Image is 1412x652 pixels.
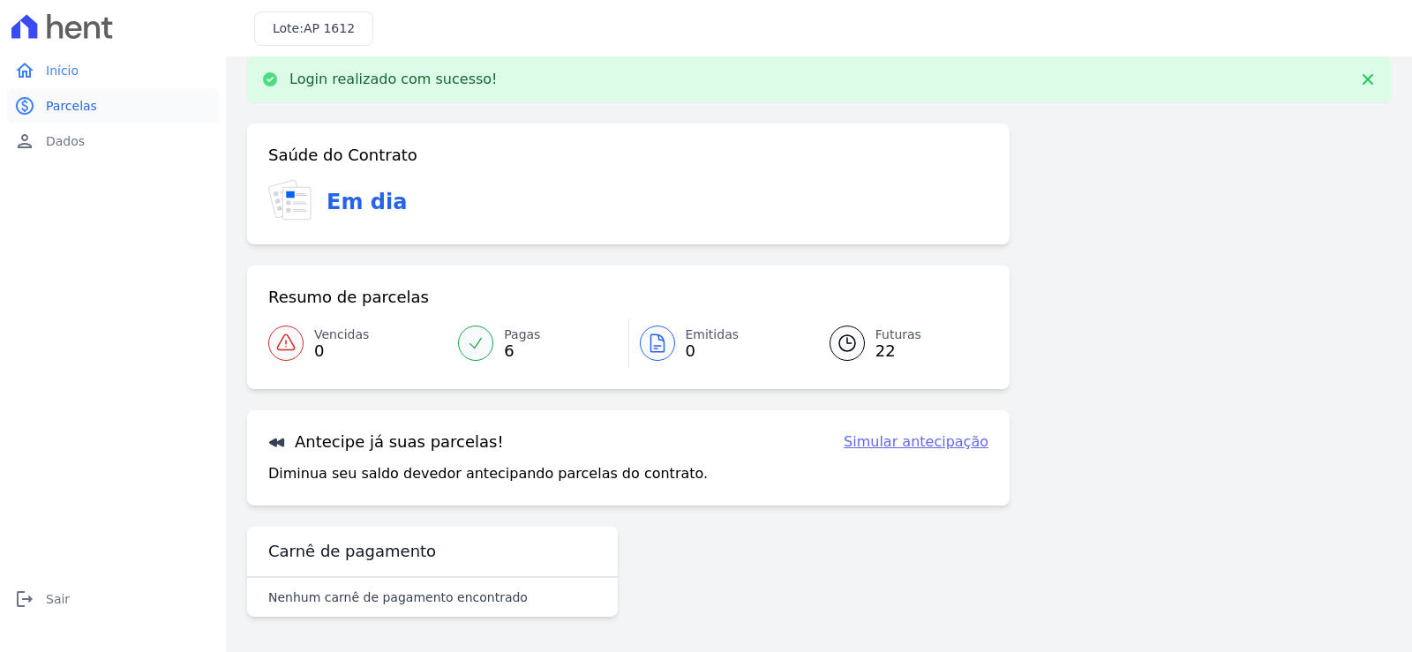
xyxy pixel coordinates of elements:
span: Início [46,62,79,79]
span: Sair [46,590,70,608]
span: Dados [46,132,85,150]
i: paid [14,95,35,116]
h3: Saúde do Contrato [268,145,417,166]
p: Nenhum carnê de pagamento encontrado [268,588,528,606]
a: personDados [7,124,219,159]
a: logoutSair [7,581,219,617]
span: Parcelas [46,97,97,115]
h3: Resumo de parcelas [268,287,429,308]
span: 0 [314,344,369,358]
h3: Em dia [327,186,407,218]
a: Futuras 22 [808,319,988,368]
h3: Lote: [273,19,355,38]
h3: Antecipe já suas parcelas! [268,431,504,453]
a: Simular antecipação [844,431,988,453]
p: Login realizado com sucesso! [289,71,498,88]
span: Emitidas [686,326,740,344]
a: Pagas 6 [447,319,627,368]
i: logout [14,588,35,610]
h3: Carnê de pagamento [268,541,436,562]
span: 6 [504,344,540,358]
i: home [14,60,35,81]
a: paidParcelas [7,88,219,124]
span: Futuras [875,326,921,344]
span: Vencidas [314,326,369,344]
span: AP 1612 [304,21,355,35]
i: person [14,131,35,152]
p: Diminua seu saldo devedor antecipando parcelas do contrato. [268,463,708,484]
span: 0 [686,344,740,358]
a: Vencidas 0 [268,319,447,368]
span: Pagas [504,326,540,344]
a: homeInício [7,53,219,88]
a: Emitidas 0 [629,319,808,368]
span: 22 [875,344,921,358]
